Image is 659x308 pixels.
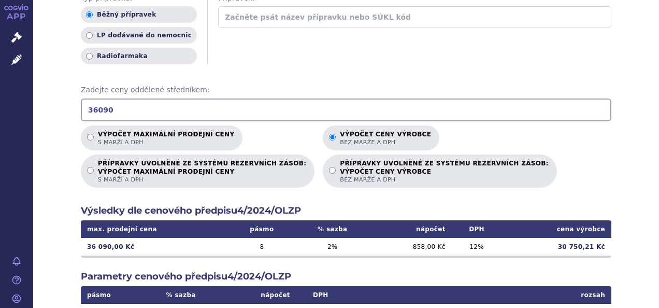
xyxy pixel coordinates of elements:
[144,286,218,304] th: % sazba
[81,99,611,121] input: Zadejte ceny oddělené středníkem
[87,167,94,174] input: PŘÍPRAVKY UVOLNĚNÉ ZE SYSTÉMU REZERVNÍCH ZÁSOB:VÝPOČET MAXIMÁLNÍ PRODEJNÍ CENYs marží a DPH
[340,138,431,146] span: bez marže a DPH
[81,85,611,95] span: Zadejte ceny oddělené středníkem:
[98,167,306,176] strong: VÝPOČET MAXIMÁLNÍ PRODEJNÍ CENY
[81,286,144,304] th: pásmo
[296,286,345,304] th: DPH
[502,220,611,238] th: cena výrobce
[340,160,548,184] p: PŘÍPRAVKY UVOLNĚNÉ ZE SYSTÉMU REZERVNÍCH ZÁSOB:
[98,176,306,184] span: s marží a DPH
[340,176,548,184] span: bez marže a DPH
[229,238,294,256] td: 8
[87,134,94,141] input: Výpočet maximální prodejní cenys marží a DPH
[81,204,611,217] h2: Výsledky dle cenového předpisu 4/2024/OLZP
[295,238,370,256] td: 2 %
[345,286,611,304] th: rozsah
[86,11,93,18] input: Běžný přípravek
[218,286,296,304] th: nápočet
[229,220,294,238] th: pásmo
[329,167,336,174] input: PŘÍPRAVKY UVOLNĚNÉ ZE SYSTÉMU REZERVNÍCH ZÁSOB:VÝPOČET CENY VÝROBCEbez marže a DPH
[81,27,197,44] label: LP dodávané do nemocnic
[295,220,370,238] th: % sazba
[86,32,93,39] input: LP dodávané do nemocnic
[98,138,234,146] span: s marží a DPH
[81,220,229,238] th: max. prodejní cena
[81,6,197,23] label: Běžný přípravek
[452,238,502,256] td: 12 %
[370,220,452,238] th: nápočet
[218,6,611,28] input: Začněte psát název přípravku nebo SÚKL kód
[81,238,229,256] td: 36 090,00 Kč
[340,131,431,146] p: Výpočet ceny výrobce
[329,134,336,141] input: Výpočet ceny výrobcebez marže a DPH
[98,131,234,146] p: Výpočet maximální prodejní ceny
[502,238,611,256] td: 30 750,21 Kč
[86,53,93,60] input: Radiofarmaka
[98,160,306,184] p: PŘÍPRAVKY UVOLNĚNÉ ZE SYSTÉMU REZERVNÍCH ZÁSOB:
[370,238,452,256] td: 858,00 Kč
[340,167,548,176] strong: VÝPOČET CENY VÝROBCE
[81,48,197,64] label: Radiofarmaka
[452,220,502,238] th: DPH
[81,270,611,283] h2: Parametry cenového předpisu 4/2024/OLZP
